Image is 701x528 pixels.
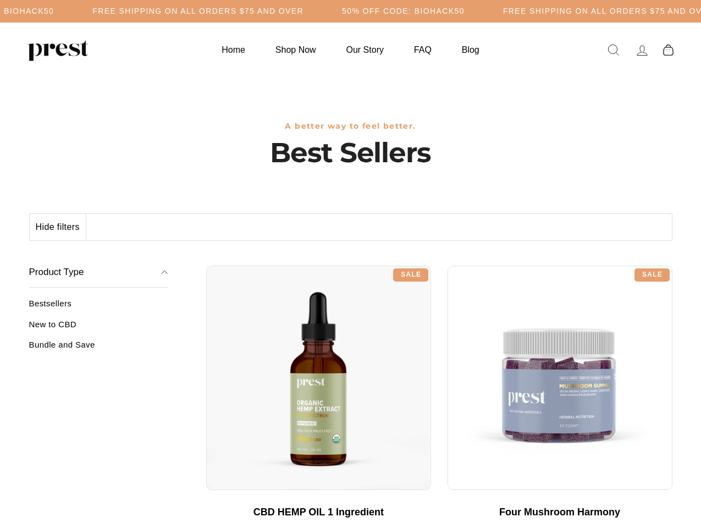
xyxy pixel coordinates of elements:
[634,268,670,282] div: Sale
[262,39,330,61] a: Shop Now
[29,320,168,338] a: New to CBD
[448,39,493,61] a: Blog
[208,39,493,61] ul: Primary
[29,340,168,358] a: Bundle and Save
[393,268,428,282] div: Sale
[27,39,88,61] img: PREST ORGANICS
[29,299,168,317] a: Bestsellers
[92,7,303,16] h5: Free Shipping on all orders $75 and over
[333,39,398,61] a: Our Story
[208,39,259,61] a: Home
[217,507,420,519] div: CBD HEMP OIL 1 Ingredient
[459,507,661,519] div: Four Mushroom Harmony
[29,257,168,288] button: Product Type
[400,39,445,61] a: FAQ
[342,7,465,16] h5: 50% OFF CODE: BIOHACK50
[30,214,86,240] button: Hide filters
[29,136,672,169] h1: Best Sellers
[29,122,672,131] h3: A better way to feel better.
